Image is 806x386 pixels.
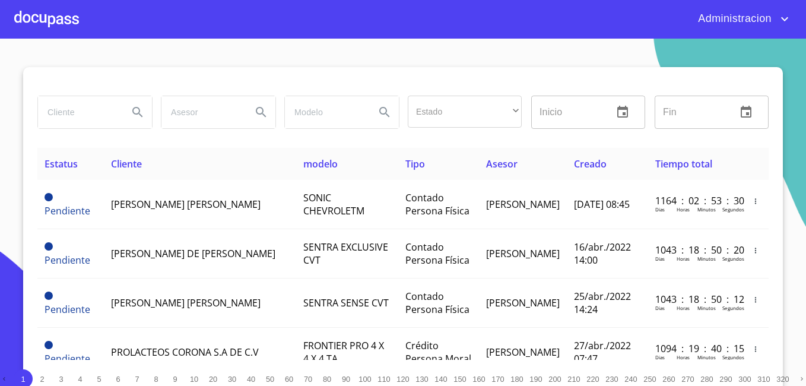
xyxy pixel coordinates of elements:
span: 300 [738,375,751,384]
span: 280 [700,375,713,384]
span: 80 [323,375,331,384]
div: ​ [408,96,522,128]
span: Pendiente [45,352,90,365]
span: Pendiente [45,303,90,316]
span: Cliente [111,157,142,170]
p: Minutos [697,206,716,213]
span: 210 [567,375,580,384]
span: Pendiente [45,193,53,201]
input: search [38,96,119,128]
p: Segundos [722,255,744,262]
p: 1043 : 18 : 50 : 12 [655,293,735,306]
button: Search [247,98,275,126]
span: 160 [472,375,485,384]
p: Dias [655,354,665,360]
span: Crédito Persona Moral [405,339,471,365]
span: 2 [40,375,44,384]
span: Tipo [405,157,425,170]
span: 130 [415,375,428,384]
span: modelo [303,157,338,170]
p: Segundos [722,305,744,311]
span: [PERSON_NAME] [486,346,560,359]
span: 250 [643,375,656,384]
span: [PERSON_NAME] [486,247,560,260]
span: 230 [605,375,618,384]
span: 140 [434,375,447,384]
p: Minutos [697,305,716,311]
span: [PERSON_NAME] [PERSON_NAME] [111,198,261,211]
p: Minutos [697,255,716,262]
button: Search [370,98,399,126]
p: 1164 : 02 : 53 : 30 [655,194,735,207]
span: Administracion [689,10,778,29]
input: search [285,96,366,128]
span: 70 [304,375,312,384]
span: 25/abr./2022 14:24 [574,290,631,316]
span: 4 [78,375,82,384]
p: Horas [677,305,690,311]
p: Minutos [697,354,716,360]
span: Pendiente [45,204,90,217]
span: 150 [453,375,466,384]
span: 1 [21,375,25,384]
span: Creado [574,157,607,170]
span: 20 [209,375,217,384]
span: [PERSON_NAME] DE [PERSON_NAME] [111,247,275,260]
span: 290 [719,375,732,384]
span: 120 [396,375,409,384]
p: Dias [655,255,665,262]
span: Contado Persona Física [405,241,469,267]
span: [PERSON_NAME] [486,296,560,309]
span: SENTRA EXCLUSIVE CVT [303,241,388,267]
p: Horas [677,354,690,360]
span: 30 [228,375,236,384]
span: 9 [173,375,177,384]
p: Segundos [722,206,744,213]
span: Estatus [45,157,78,170]
span: 8 [154,375,158,384]
span: Contado Persona Física [405,290,469,316]
p: 1094 : 19 : 40 : 15 [655,342,735,355]
span: 100 [358,375,371,384]
span: 3 [59,375,63,384]
span: 50 [266,375,274,384]
span: Tiempo total [655,157,712,170]
span: 27/abr./2022 07:47 [574,339,631,365]
span: 220 [586,375,599,384]
span: Contado Persona Física [405,191,469,217]
span: Asesor [486,157,518,170]
span: 110 [377,375,390,384]
p: Horas [677,206,690,213]
button: account of current user [689,10,792,29]
span: Pendiente [45,242,53,251]
span: Pendiente [45,292,53,300]
span: 40 [247,375,255,384]
span: 16/abr./2022 14:00 [574,241,631,267]
span: 6 [116,375,120,384]
input: search [161,96,242,128]
span: 5 [97,375,101,384]
span: 170 [491,375,504,384]
span: FRONTIER PRO 4 X 4 X 4 TA [303,339,384,365]
p: Segundos [722,354,744,360]
span: 10 [190,375,198,384]
span: SONIC CHEVROLETM [303,191,364,217]
span: 260 [662,375,675,384]
span: 180 [510,375,523,384]
span: 270 [681,375,694,384]
span: 320 [776,375,789,384]
button: Search [123,98,152,126]
span: PROLACTEOS CORONA S.A DE C.V [111,346,259,359]
span: Pendiente [45,341,53,349]
p: 1043 : 18 : 50 : 20 [655,243,735,257]
span: [PERSON_NAME] [486,198,560,211]
span: 240 [624,375,637,384]
p: Dias [655,305,665,311]
span: 90 [342,375,350,384]
span: 60 [285,375,293,384]
span: 310 [757,375,770,384]
span: 190 [529,375,542,384]
span: 200 [548,375,561,384]
span: SENTRA SENSE CVT [303,296,389,309]
p: Dias [655,206,665,213]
